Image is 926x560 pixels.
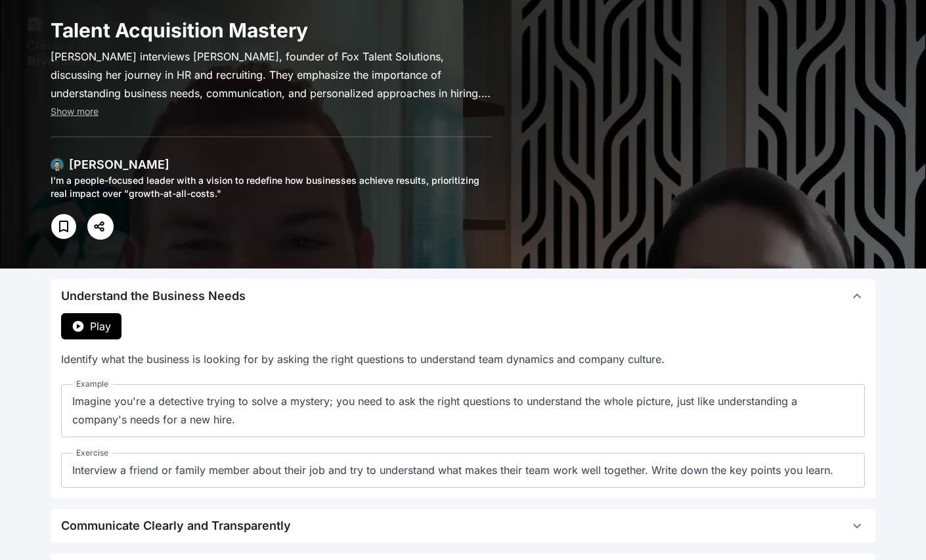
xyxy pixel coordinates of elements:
[51,47,492,102] p: [PERSON_NAME] interviews [PERSON_NAME], founder of Fox Talent Solutions, discussing her journey i...
[72,448,112,458] legend: Exercise
[51,509,875,543] button: Communicate Clearly and Transparently
[51,213,77,240] button: Save
[51,279,875,313] button: Understand the Business Needs
[61,517,291,535] div: Communicate Clearly and Transparently
[72,461,854,479] p: Interview a friend or family member about their job and try to understand what makes their team w...
[51,174,492,200] div: I’m a people-focused leader with a vision to redefine how businesses achieve results, prioritizin...
[90,318,111,334] span: Play
[61,313,121,339] button: Play
[61,287,246,305] div: Understand the Business Needs
[51,18,308,42] span: Talent Acquisition Mastery
[51,105,99,118] button: Show more
[69,156,169,174] div: [PERSON_NAME]
[51,158,64,171] img: avatar of Zach Beegal
[72,379,112,389] legend: Example
[61,350,865,368] p: Identify what the business is looking for by asking the right questions to understand team dynami...
[72,392,854,429] p: Imagine you're a detective trying to solve a mystery; you need to ask the right questions to unde...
